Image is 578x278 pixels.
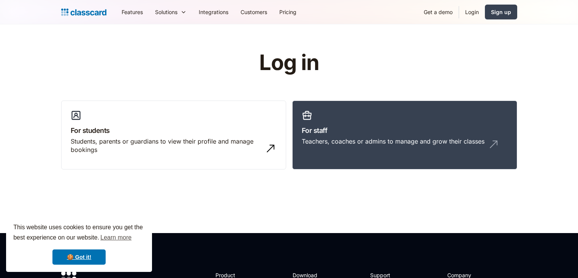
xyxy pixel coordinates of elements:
a: learn more about cookies [99,232,133,243]
a: For staffTeachers, coaches or admins to manage and grow their classes [292,101,517,170]
a: Pricing [273,3,302,21]
a: Sign up [485,5,517,19]
div: Solutions [149,3,193,21]
div: Sign up [491,8,511,16]
a: Customers [234,3,273,21]
a: Features [116,3,149,21]
span: This website uses cookies to ensure you get the best experience on our website. [13,223,145,243]
div: Teachers, coaches or admins to manage and grow their classes [302,137,485,145]
h1: Log in [168,51,410,75]
a: For studentsStudents, parents or guardians to view their profile and manage bookings [61,101,286,170]
div: Students, parents or guardians to view their profile and manage bookings [71,137,261,154]
a: Get a demo [418,3,459,21]
h3: For students [71,125,277,136]
div: Solutions [155,8,177,16]
div: cookieconsent [6,216,152,272]
a: dismiss cookie message [52,249,106,265]
a: Integrations [193,3,234,21]
a: home [61,7,106,18]
a: Login [459,3,485,21]
h3: For staff [302,125,508,136]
